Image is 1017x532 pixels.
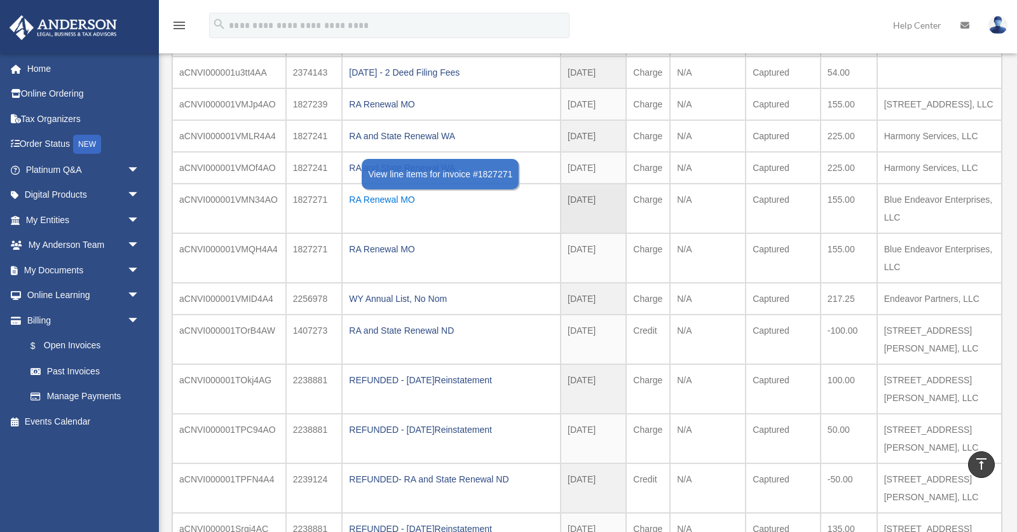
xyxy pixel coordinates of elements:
td: [DATE] [561,233,626,283]
td: 2374143 [286,57,343,88]
div: RA and State Renewal WA [349,159,554,177]
div: RA Renewal MO [349,240,554,258]
td: Captured [746,57,821,88]
td: Captured [746,283,821,315]
div: RA Renewal MO [349,191,554,208]
td: [STREET_ADDRESS][PERSON_NAME], LLC [877,414,1002,463]
td: aCNVI000001TPFN4A4 [172,463,286,513]
a: vertical_align_top [968,451,995,478]
a: Home [9,56,159,81]
td: aCNVI000001VMQH4A4 [172,233,286,283]
td: [DATE] [561,414,626,463]
td: [DATE] [561,120,626,152]
div: REFUNDED - [DATE]Reinstatement [349,371,554,389]
td: Charge [626,414,670,463]
td: 225.00 [821,120,877,152]
span: arrow_drop_down [127,182,153,208]
td: N/A [670,120,746,152]
td: 155.00 [821,184,877,233]
td: N/A [670,364,746,414]
td: Captured [746,88,821,120]
td: aCNVI000001VMN34AO [172,184,286,233]
a: Platinum Q&Aarrow_drop_down [9,157,159,182]
td: Blue Endeavor Enterprises, LLC [877,233,1002,283]
td: 1407273 [286,315,343,364]
td: N/A [670,57,746,88]
div: RA Renewal MO [349,95,554,113]
td: Credit [626,463,670,513]
td: [DATE] [561,283,626,315]
td: [STREET_ADDRESS][PERSON_NAME], LLC [877,315,1002,364]
td: 2238881 [286,364,343,414]
i: vertical_align_top [974,456,989,472]
a: Online Learningarrow_drop_down [9,283,159,308]
td: N/A [670,283,746,315]
td: [STREET_ADDRESS][PERSON_NAME], LLC [877,463,1002,513]
td: 2239124 [286,463,343,513]
td: N/A [670,315,746,364]
td: 1827271 [286,184,343,233]
td: 1827271 [286,233,343,283]
td: 2238881 [286,414,343,463]
td: 1827241 [286,152,343,184]
td: N/A [670,463,746,513]
td: Charge [626,57,670,88]
div: RA and State Renewal ND [349,322,554,339]
td: N/A [670,414,746,463]
span: arrow_drop_down [127,233,153,259]
td: -100.00 [821,315,877,364]
td: Charge [626,184,670,233]
img: Anderson Advisors Platinum Portal [6,15,121,40]
td: aCNVI000001TPC94AO [172,414,286,463]
td: [STREET_ADDRESS], LLC [877,88,1002,120]
td: Captured [746,233,821,283]
a: Events Calendar [9,409,159,434]
i: search [212,17,226,31]
td: [DATE] [561,88,626,120]
td: Credit [626,315,670,364]
td: Endeavor Partners, LLC [877,283,1002,315]
td: aCNVI000001TOrB4AW [172,315,286,364]
td: Harmony Services, LLC [877,152,1002,184]
td: [DATE] [561,463,626,513]
i: menu [172,18,187,33]
a: My Anderson Teamarrow_drop_down [9,233,159,258]
td: Captured [746,315,821,364]
div: NEW [73,135,101,154]
td: [DATE] [561,57,626,88]
span: arrow_drop_down [127,308,153,334]
td: aCNVI000001VMLR4A4 [172,120,286,152]
td: aCNVI000001TOkj4AG [172,364,286,414]
span: arrow_drop_down [127,257,153,283]
td: 100.00 [821,364,877,414]
td: Charge [626,88,670,120]
td: 217.25 [821,283,877,315]
a: Online Ordering [9,81,159,107]
td: 54.00 [821,57,877,88]
a: Order StatusNEW [9,132,159,158]
td: 155.00 [821,233,877,283]
td: Charge [626,233,670,283]
a: My Entitiesarrow_drop_down [9,207,159,233]
td: Charge [626,283,670,315]
td: Blue Endeavor Enterprises, LLC [877,184,1002,233]
td: aCNVI000001VMID4A4 [172,283,286,315]
td: 225.00 [821,152,877,184]
td: Charge [626,364,670,414]
td: [DATE] [561,184,626,233]
td: Captured [746,364,821,414]
a: My Documentsarrow_drop_down [9,257,159,283]
td: 155.00 [821,88,877,120]
td: aCNVI000001u3tt4AA [172,57,286,88]
td: Captured [746,414,821,463]
div: REFUNDED - [DATE]Reinstatement [349,421,554,439]
td: aCNVI000001VMJp4AO [172,88,286,120]
div: REFUNDED- RA and State Renewal ND [349,470,554,488]
td: Captured [746,152,821,184]
div: [DATE] - 2 Deed Filing Fees [349,64,554,81]
td: Captured [746,120,821,152]
td: 2256978 [286,283,343,315]
td: Charge [626,152,670,184]
span: arrow_drop_down [127,157,153,183]
span: arrow_drop_down [127,283,153,309]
